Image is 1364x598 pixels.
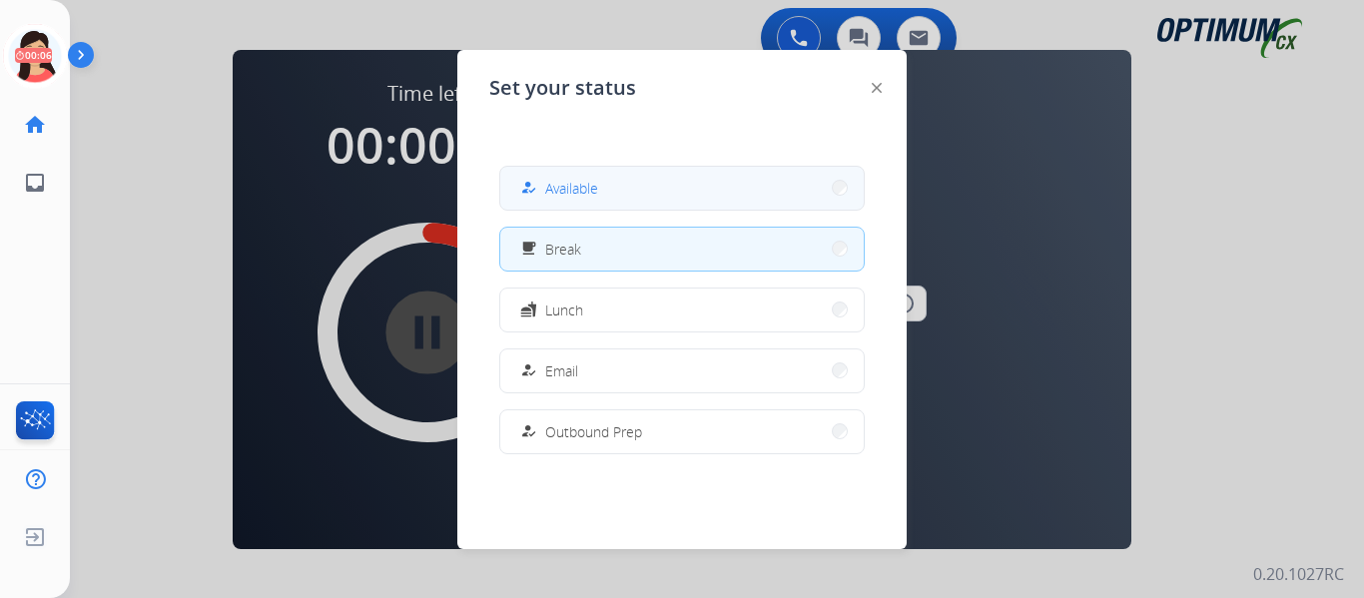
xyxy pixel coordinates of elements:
[545,421,642,442] span: Outbound Prep
[489,74,636,102] span: Set your status
[500,289,864,331] button: Lunch
[520,301,537,318] mat-icon: fastfood
[872,83,882,93] img: close-button
[500,410,864,453] button: Outbound Prep
[520,180,537,197] mat-icon: how_to_reg
[500,228,864,271] button: Break
[520,362,537,379] mat-icon: how_to_reg
[500,349,864,392] button: Email
[545,239,581,260] span: Break
[23,171,47,195] mat-icon: inbox
[500,167,864,210] button: Available
[1253,562,1344,586] p: 0.20.1027RC
[520,241,537,258] mat-icon: free_breakfast
[545,178,598,199] span: Available
[23,113,47,137] mat-icon: home
[520,423,537,440] mat-icon: how_to_reg
[545,360,578,381] span: Email
[545,299,583,320] span: Lunch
